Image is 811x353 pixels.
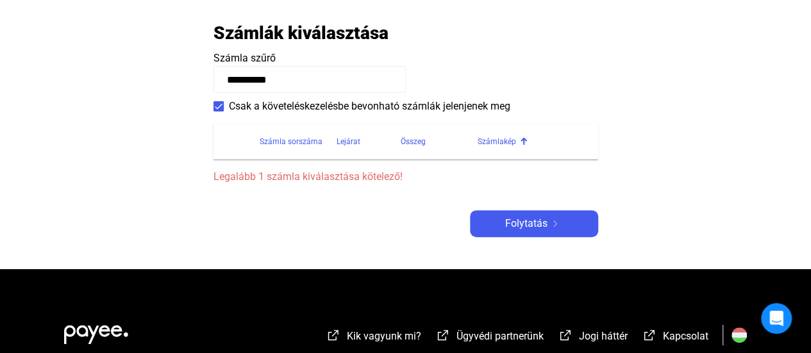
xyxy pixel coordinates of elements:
[64,318,128,344] img: white-payee-white-dot.svg
[558,332,628,344] a: external-link-whiteJogi háttér
[213,22,389,44] h2: Számlák kiválasztása
[579,330,628,342] span: Jogi háttér
[435,329,451,341] img: external-link-white
[260,134,337,149] div: Számla sorszáma
[558,329,573,341] img: external-link-white
[435,332,544,344] a: external-link-whiteÜgyvédi partnerünk
[213,169,598,185] span: Legalább 1 számla kiválasztása kötelező!
[337,134,360,149] div: Lejárat
[505,216,548,231] span: Folytatás
[732,327,747,343] img: HU.svg
[663,330,708,342] span: Kapcsolat
[548,220,563,227] img: arrow-right-white
[326,332,421,344] a: external-link-whiteKik vagyunk mi?
[642,332,708,344] a: external-link-whiteKapcsolat
[260,134,322,149] div: Számla sorszáma
[478,134,583,149] div: Számlakép
[213,52,276,64] span: Számla szűrő
[401,134,478,149] div: Összeg
[761,303,792,334] div: Open Intercom Messenger
[470,210,598,237] button: Folytatásarrow-right-white
[401,134,426,149] div: Összeg
[347,330,421,342] span: Kik vagyunk mi?
[229,99,510,114] span: Csak a követeléskezelésbe bevonható számlák jelenjenek meg
[642,329,657,341] img: external-link-white
[478,134,516,149] div: Számlakép
[456,330,544,342] span: Ügyvédi partnerünk
[337,134,401,149] div: Lejárat
[326,329,341,341] img: external-link-white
